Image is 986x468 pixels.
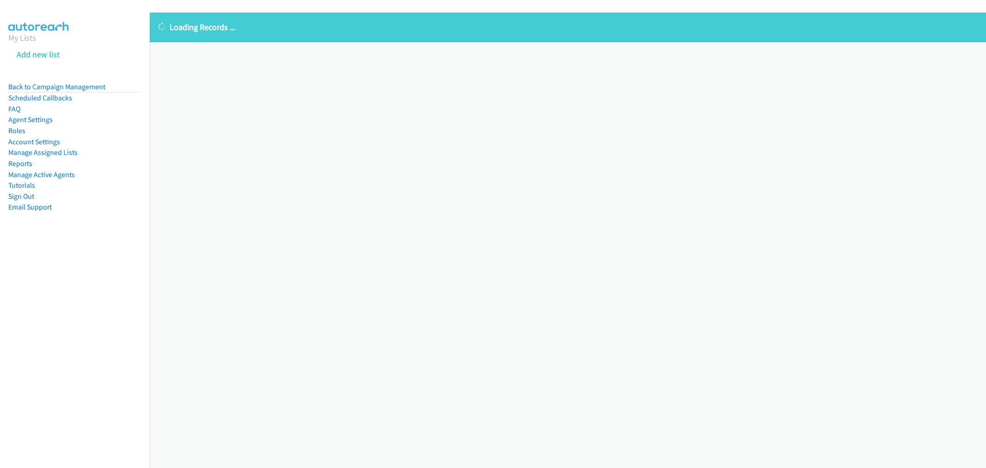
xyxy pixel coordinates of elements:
a: Agent Settings [8,115,53,124]
a: Sign Out [8,192,34,201]
a: Scheduled Callbacks [8,93,72,102]
p: Loading Records ... [158,21,978,33]
a: Manage Active Agents [8,170,75,179]
a: Back to Campaign Management [8,82,105,91]
a: Manage Assigned Lists [8,148,78,157]
a: My Lists [8,32,36,43]
a: Tutorials [8,181,35,190]
a: Email Support [8,203,52,211]
a: Roles [8,126,25,135]
a: Add new list [17,49,60,60]
a: Account Settings [8,137,60,146]
a: Reports [8,159,32,168]
a: FAQ [8,105,20,113]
